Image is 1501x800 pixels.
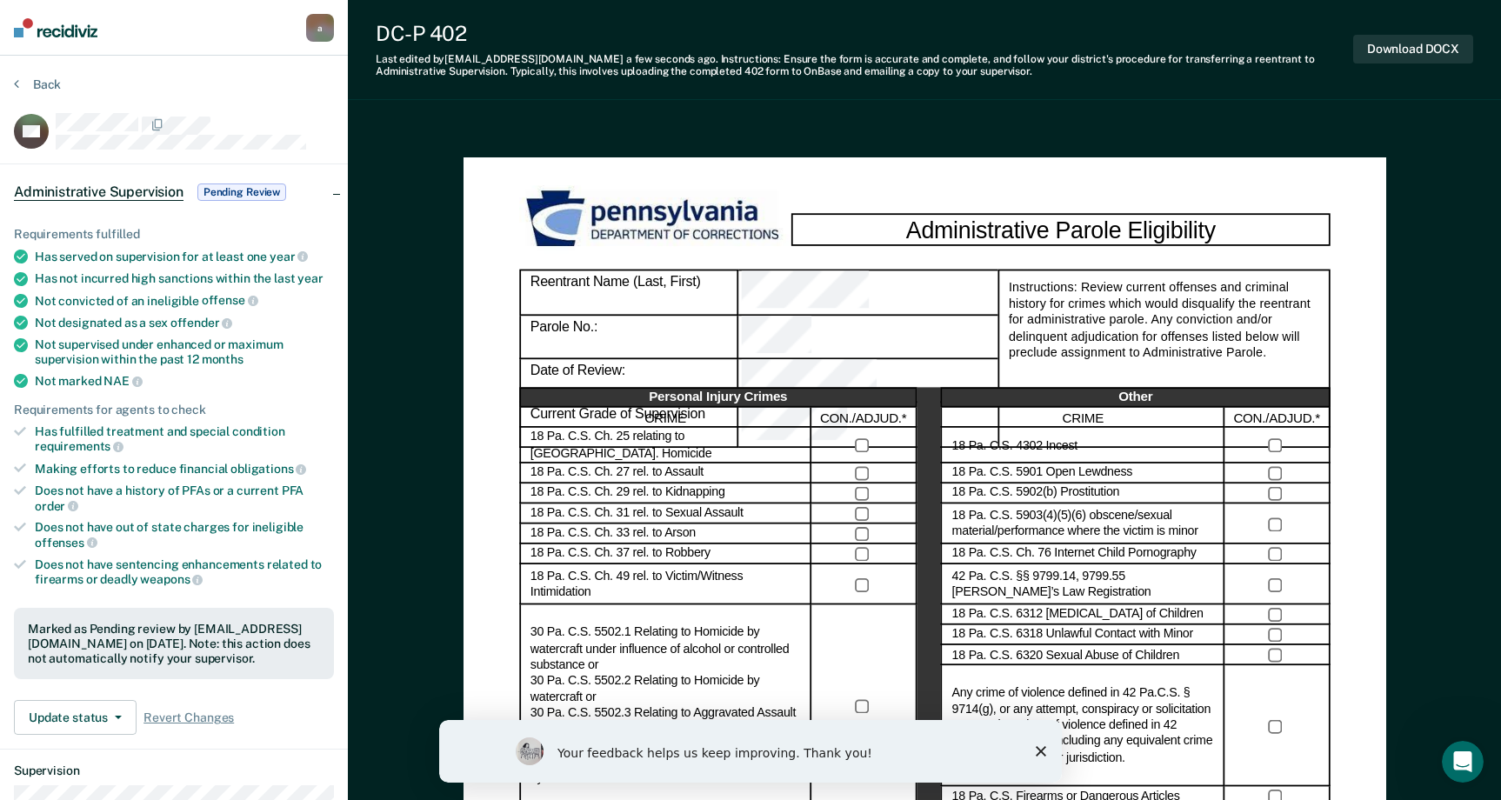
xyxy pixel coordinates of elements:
[738,315,997,359] div: Parole No.:
[439,720,1062,783] iframe: Survey by Kim from Recidiviz
[951,437,1077,454] label: 18 Pa. C.S. 4302 Incest
[738,359,997,403] div: Date of Review:
[519,270,738,315] div: Reentrant Name (Last, First)
[35,483,334,513] div: Does not have a history of PFAs or a current PFA order
[519,185,791,254] img: PDOC Logo
[35,249,334,264] div: Has served on supervision for at least one
[35,373,334,389] div: Not marked
[941,388,1331,408] div: Other
[35,461,334,477] div: Making efforts to reduce financial
[35,536,97,550] span: offenses
[951,569,1213,601] label: 42 Pa. C.S. §§ 9799.14, 9799.55 [PERSON_NAME]’s Law Registration
[35,520,334,550] div: Does not have out of state charges for ineligible
[35,337,334,367] div: Not supervised under enhanced or maximum supervision within the past 12
[811,408,917,428] div: CON./ADJUD.*
[14,18,97,37] img: Recidiviz
[951,627,1192,643] label: 18 Pa. C.S. 6318 Unlawful Contact with Minor
[14,700,137,735] button: Update status
[1224,408,1330,428] div: CON./ADJUD.*
[530,546,710,563] label: 18 Pa. C.S. Ch. 37 rel. to Robbery
[530,465,703,482] label: 18 Pa. C.S. Ch. 27 rel. to Assault
[28,622,320,665] div: Marked as Pending review by [EMAIL_ADDRESS][DOMAIN_NAME] on [DATE]. Note: this action does not au...
[951,465,1132,482] label: 18 Pa. C.S. 5901 Open Lewdness
[951,685,1213,766] label: Any crime of violence defined in 42 Pa.C.S. § 9714(g), or any attempt, conspiracy or solicitation...
[35,439,123,453] span: requirements
[951,546,1196,563] label: 18 Pa. C.S. Ch. 76 Internet Child Pornography
[170,316,233,330] span: offender
[791,213,1330,246] div: Administrative Parole Eligibility
[35,293,334,309] div: Not convicted of an ineligible
[997,270,1330,447] div: Instructions: Review current offenses and criminal history for crimes which would disqualify the ...
[519,388,917,408] div: Personal Injury Crimes
[941,408,1224,428] div: CRIME
[530,625,800,787] label: 30 Pa. C.S. 5502.1 Relating to Homicide by watercraft under influence of alcohol or controlled su...
[530,569,800,601] label: 18 Pa. C.S. Ch. 49 rel. to Victim/Witness Intimidation
[140,572,203,586] span: weapons
[14,763,334,778] dt: Supervision
[951,485,1119,502] label: 18 Pa. C.S. 5902(b) Prostitution
[519,359,738,403] div: Date of Review:
[530,430,800,462] label: 18 Pa. C.S. Ch. 25 relating to [GEOGRAPHIC_DATA]. Homicide
[14,227,334,242] div: Requirements fulfilled
[202,293,258,307] span: offense
[14,77,61,92] button: Back
[35,315,334,330] div: Not designated as a sex
[35,271,334,286] div: Has not incurred high sanctions within the last
[738,270,997,315] div: Reentrant Name (Last, First)
[951,647,1179,663] label: 18 Pa. C.S. 6320 Sexual Abuse of Children
[519,315,738,359] div: Parole No.:
[297,271,323,285] span: year
[14,403,334,417] div: Requirements for agents to check
[626,53,716,65] span: a few seconds ago
[376,21,1353,46] div: DC-P 402
[35,424,334,454] div: Has fulfilled treatment and special condition
[143,710,234,725] span: Revert Changes
[530,485,724,502] label: 18 Pa. C.S. Ch. 29 rel. to Kidnapping
[530,505,743,522] label: 18 Pa. C.S. Ch. 31 rel. to Sexual Assault
[530,526,695,543] label: 18 Pa. C.S. Ch. 33 rel. to Arson
[202,352,243,366] span: months
[519,408,811,428] div: CRIME
[951,607,1203,623] label: 18 Pa. C.S. 6312 [MEDICAL_DATA] of Children
[306,14,334,42] button: a
[230,462,306,476] span: obligations
[103,374,142,388] span: NAE
[1442,741,1484,783] iframe: Intercom live chat
[270,250,308,263] span: year
[376,53,1353,78] div: Last edited by [EMAIL_ADDRESS][DOMAIN_NAME] . Instructions: Ensure the form is accurate and compl...
[14,183,183,201] span: Administrative Supervision
[35,557,334,587] div: Does not have sentencing enhancements related to firearms or deadly
[951,508,1213,540] label: 18 Pa. C.S. 5903(4)(5)(6) obscene/sexual material/performance where the victim is minor
[1353,35,1473,63] button: Download DOCX
[197,183,286,201] span: Pending Review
